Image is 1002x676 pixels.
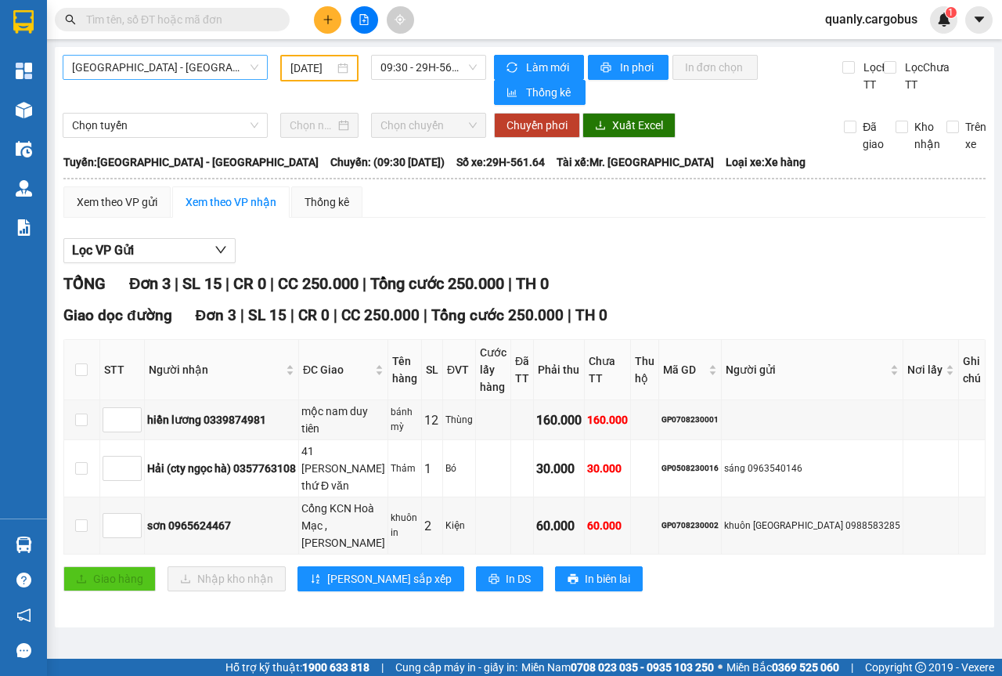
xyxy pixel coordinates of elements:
[851,659,853,676] span: |
[959,118,993,153] span: Trên xe
[381,659,384,676] span: |
[506,87,520,99] span: bar-chart
[333,306,337,324] span: |
[659,400,722,440] td: GP0708230001
[391,511,419,540] div: khuôn in
[587,460,628,477] div: 30.000
[86,11,271,28] input: Tìm tên, số ĐT hoặc mã đơn
[297,566,464,591] button: sort-ascending[PERSON_NAME] sắp xếp
[16,573,31,587] span: question-circle
[303,361,372,378] span: ĐC Giao
[536,410,582,430] div: 160.000
[301,443,385,494] div: 41 [PERSON_NAME] thứ Đ văn
[395,14,405,25] span: aim
[857,59,898,93] span: Lọc Đã TT
[672,55,758,80] button: In đơn chọn
[476,340,511,400] th: Cước lấy hàng
[72,56,258,79] span: Hà Nội - Phủ Lý
[534,340,585,400] th: Phải thu
[63,156,319,168] b: Tuyến: [GEOGRAPHIC_DATA] - [GEOGRAPHIC_DATA]
[147,411,296,428] div: hiền lương 0339874981
[13,10,34,34] img: logo-vxr
[63,566,156,591] button: uploadGiao hàng
[557,154,714,171] span: Tài xế: Mr. [GEOGRAPHIC_DATA]
[661,462,719,475] div: GP0508230016
[724,519,900,533] div: khuôn [GEOGRAPHIC_DATA] 0988583285
[395,659,517,676] span: Cung cấp máy in - giấy in:
[72,240,134,260] span: Lọc VP Gửi
[63,238,236,263] button: Lọc VP Gửi
[511,340,534,400] th: Đã TT
[899,59,952,93] span: Lọc Chưa TT
[327,570,452,587] span: [PERSON_NAME] sắp xếp
[290,306,294,324] span: |
[661,519,719,532] div: GP0708230002
[290,60,334,77] input: 07/08/2023
[585,570,630,587] span: In biên lai
[663,361,705,378] span: Mã GD
[65,14,76,25] span: search
[856,118,890,153] span: Đã giao
[456,154,545,171] span: Số xe: 29H-561.64
[214,244,227,256] span: down
[341,306,420,324] span: CC 250.000
[147,460,296,477] div: Hải (cty ngọc hà) 0357763108
[587,517,628,534] div: 60.000
[147,517,296,534] div: sơn 0965624467
[362,274,366,293] span: |
[724,461,900,476] div: sáng 0963540146
[772,661,839,674] strong: 0369 525 060
[77,193,157,211] div: Xem theo VP gửi
[391,461,419,476] div: Thảm
[380,56,476,79] span: 09:30 - 29H-561.64
[582,113,676,138] button: downloadXuất Excel
[233,274,266,293] span: CR 0
[555,566,643,591] button: printerIn biên lai
[431,306,564,324] span: Tổng cước 250.000
[600,62,614,74] span: printer
[16,141,32,157] img: warehouse-icon
[908,118,946,153] span: Kho nhận
[948,7,953,18] span: 1
[248,306,287,324] span: SL 15
[100,340,145,400] th: STT
[196,306,237,324] span: Đơn 3
[298,306,330,324] span: CR 0
[568,573,578,586] span: printer
[186,193,276,211] div: Xem theo VP nhận
[182,274,222,293] span: SL 15
[359,14,369,25] span: file-add
[422,340,443,400] th: SL
[270,274,274,293] span: |
[424,306,427,324] span: |
[937,13,951,27] img: icon-new-feature
[380,114,476,137] span: Chọn chuyến
[16,608,31,623] span: notification
[661,414,719,426] div: GP0708230001
[16,219,32,236] img: solution-icon
[476,566,543,591] button: printerIn DS
[588,55,669,80] button: printerIn phơi
[16,63,32,79] img: dashboard-icon
[946,7,957,18] sup: 1
[225,659,369,676] span: Hỗ trợ kỹ thuật:
[972,13,986,27] span: caret-down
[16,537,32,553] img: warehouse-icon
[323,14,333,25] span: plus
[521,659,714,676] span: Miền Nam
[959,340,986,400] th: Ghi chú
[494,80,586,105] button: bar-chartThống kê
[508,274,512,293] span: |
[536,459,582,479] div: 30.000
[659,440,722,497] td: GP0508230016
[305,193,349,211] div: Thống kê
[370,274,504,293] span: Tổng cước 250.000
[16,102,32,118] img: warehouse-icon
[302,661,369,674] strong: 1900 633 818
[72,114,258,137] span: Chọn tuyến
[278,274,359,293] span: CC 250.000
[718,664,723,671] span: ⚪️
[506,62,520,74] span: sync
[488,573,499,586] span: printer
[225,274,229,293] span: |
